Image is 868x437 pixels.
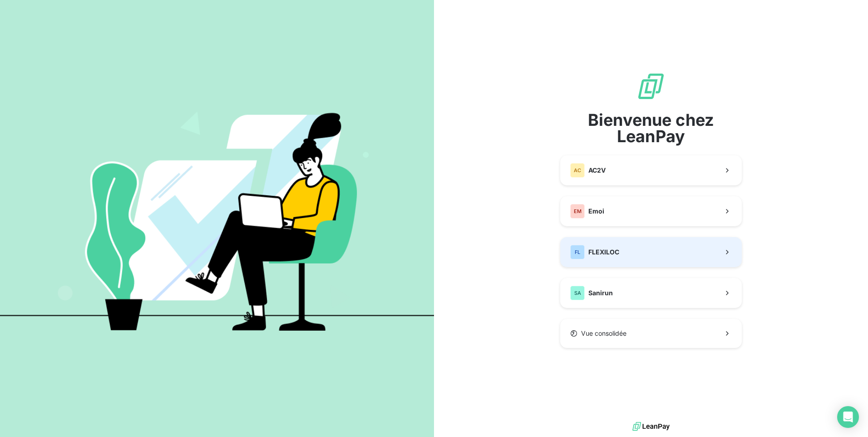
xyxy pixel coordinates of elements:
button: ACAC2V [560,155,742,185]
div: AC [570,163,585,178]
div: Open Intercom Messenger [837,406,859,428]
button: FLFLEXILOC [560,237,742,267]
img: logo [632,420,670,433]
img: logo sigle [636,72,666,101]
span: FLEXILOC [588,248,619,257]
span: Bienvenue chez LeanPay [560,112,742,144]
button: SASanirun [560,278,742,308]
div: SA [570,286,585,300]
span: Vue consolidée [581,329,626,338]
span: AC2V [588,166,606,175]
span: Sanirun [588,288,613,298]
button: Vue consolidée [560,319,742,348]
div: EM [570,204,585,218]
button: EMEmoi [560,196,742,226]
span: Emoi [588,207,604,216]
div: FL [570,245,585,259]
